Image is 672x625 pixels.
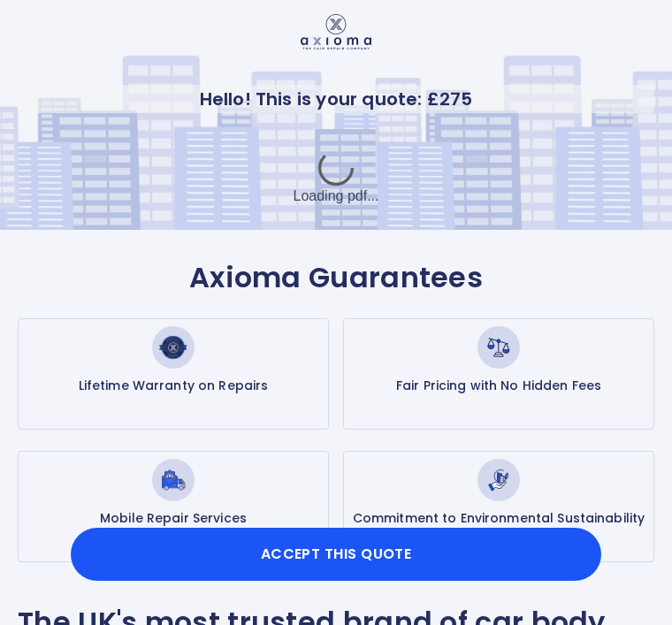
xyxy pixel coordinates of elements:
[396,376,601,395] p: Fair Pricing with No Hidden Fees
[152,459,195,501] img: Mobile Repair Services
[353,508,645,528] p: Commitment to Environmental Sustainability
[152,326,195,369] img: Lifetime Warranty on Repairs
[477,326,520,369] img: Fair Pricing with No Hidden Fees
[79,376,269,395] p: Lifetime Warranty on Repairs
[71,528,601,581] button: Accept this Quote
[18,85,654,113] p: Hello! This is your quote: £ 275
[477,459,520,501] img: Commitment to Environmental Sustainability
[301,14,372,50] img: Logo
[203,134,469,223] div: Loading pdf...
[18,258,654,297] p: Axioma Guarantees
[100,508,247,528] p: Mobile Repair Services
